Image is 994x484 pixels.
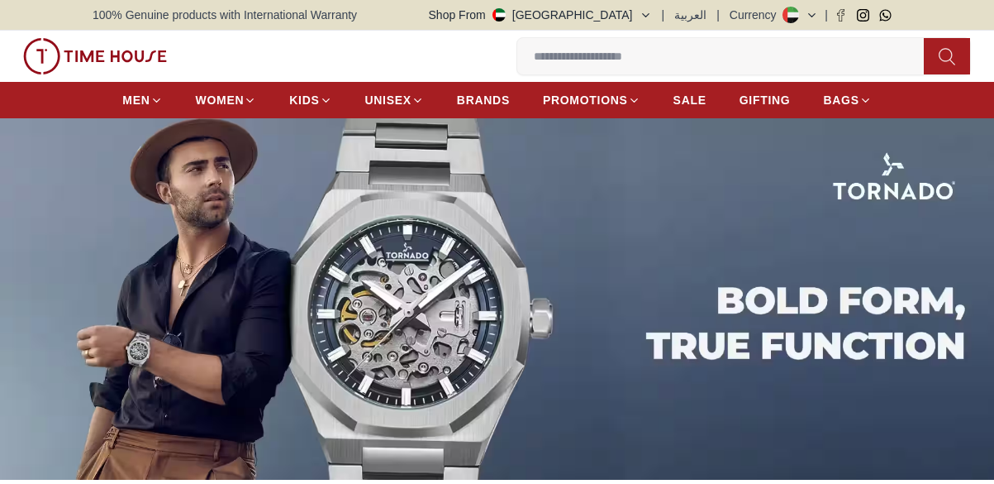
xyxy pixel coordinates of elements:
a: MEN [122,85,162,115]
button: Shop From[GEOGRAPHIC_DATA] [429,7,652,23]
button: العربية [674,7,706,23]
span: PROMOTIONS [543,92,628,108]
img: ... [23,38,167,74]
a: SALE [673,85,706,115]
a: Whatsapp [879,9,892,22]
span: SALE [673,92,706,108]
a: BRANDS [457,85,510,115]
span: MEN [122,92,150,108]
a: UNISEX [365,85,424,115]
img: United Arab Emirates [492,8,506,22]
span: KIDS [289,92,319,108]
div: Currency [730,7,783,23]
span: | [716,7,720,23]
span: | [662,7,665,23]
span: | [825,7,828,23]
a: Facebook [835,9,847,22]
a: WOMEN [196,85,257,115]
a: GIFTING [740,85,791,115]
a: BAGS [823,85,871,115]
span: 100% Genuine products with International Warranty [93,7,357,23]
a: Instagram [857,9,869,22]
span: GIFTING [740,92,791,108]
span: BRANDS [457,92,510,108]
a: KIDS [289,85,331,115]
span: BAGS [823,92,858,108]
a: PROMOTIONS [543,85,640,115]
span: WOMEN [196,92,245,108]
span: UNISEX [365,92,411,108]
